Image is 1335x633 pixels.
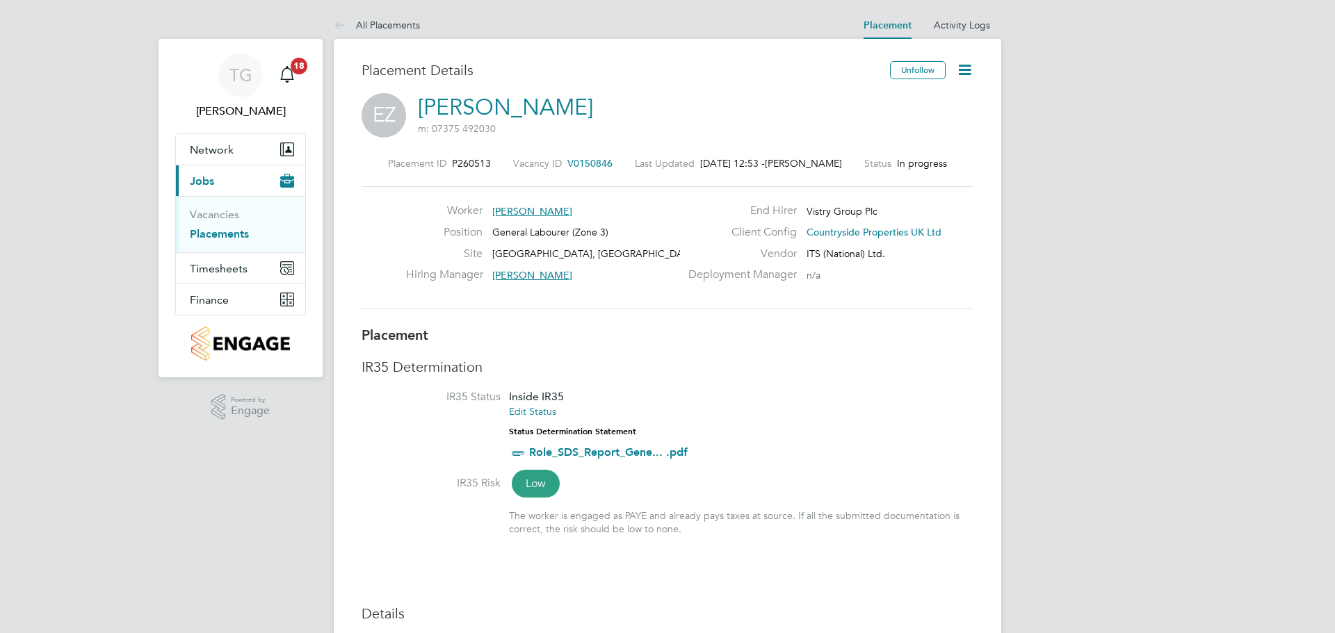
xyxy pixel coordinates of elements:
[176,134,305,165] button: Network
[406,225,483,240] label: Position
[406,247,483,261] label: Site
[406,204,483,218] label: Worker
[190,174,214,188] span: Jobs
[231,405,270,417] span: Engage
[191,327,289,361] img: countryside-properties-logo-retina.png
[190,227,249,240] a: Placements
[190,208,239,221] a: Vacancies
[190,262,248,275] span: Timesheets
[176,284,305,315] button: Finance
[680,225,797,240] label: Client Config
[700,157,765,170] span: [DATE] 12:53 -
[406,268,483,282] label: Hiring Manager
[362,390,501,404] label: IR35 Status
[362,605,973,623] h3: Details
[159,39,323,377] nav: Main navigation
[492,226,608,238] span: General Labourer (Zone 3)
[176,253,305,283] button: Timesheets
[418,94,593,121] a: [PERSON_NAME]
[190,293,229,306] span: Finance
[765,157,842,170] span: [PERSON_NAME]
[509,427,636,436] strong: Status Determination Statement
[864,157,891,170] label: Status
[334,19,420,31] a: All Placements
[229,66,252,84] span: TG
[680,268,797,282] label: Deployment Manager
[897,157,947,170] span: In progress
[492,205,572,217] span: [PERSON_NAME]
[680,247,797,261] label: Vendor
[509,390,564,403] span: Inside IR35
[512,470,560,498] span: Low
[418,122,496,135] span: m: 07375 492030
[388,157,446,170] label: Placement ID
[492,247,698,260] span: [GEOGRAPHIC_DATA], [GEOGRAPHIC_DATA]
[231,394,270,406] span: Powered by
[807,247,885,260] span: ITS (National) Ltd.
[452,157,491,170] span: P260513
[890,61,946,79] button: Unfollow
[509,405,556,418] a: Edit Status
[492,269,572,281] span: [PERSON_NAME]
[362,61,880,79] h3: Placement Details
[176,196,305,252] div: Jobs
[176,165,305,196] button: Jobs
[934,19,990,31] a: Activity Logs
[175,103,306,120] span: Tom Green
[529,445,688,459] a: Role_SDS_Report_Gene... .pdf
[513,157,562,170] label: Vacancy ID
[175,53,306,120] a: TG[PERSON_NAME]
[807,269,820,281] span: n/a
[362,358,973,376] h3: IR35 Determination
[864,19,912,31] a: Placement
[807,205,877,217] span: Vistry Group Plc
[211,394,270,420] a: Powered byEngage
[635,157,695,170] label: Last Updated
[273,53,301,97] a: 18
[362,93,406,138] span: EZ
[291,58,307,74] span: 18
[362,327,428,343] b: Placement
[362,476,501,491] label: IR35 Risk
[509,509,973,534] div: The worker is engaged as PAYE and already pays taxes at source. If all the submitted documentatio...
[175,327,306,361] a: Go to home page
[190,143,234,156] span: Network
[567,157,613,170] span: V0150846
[680,204,797,218] label: End Hirer
[807,226,941,238] span: Countryside Properties UK Ltd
